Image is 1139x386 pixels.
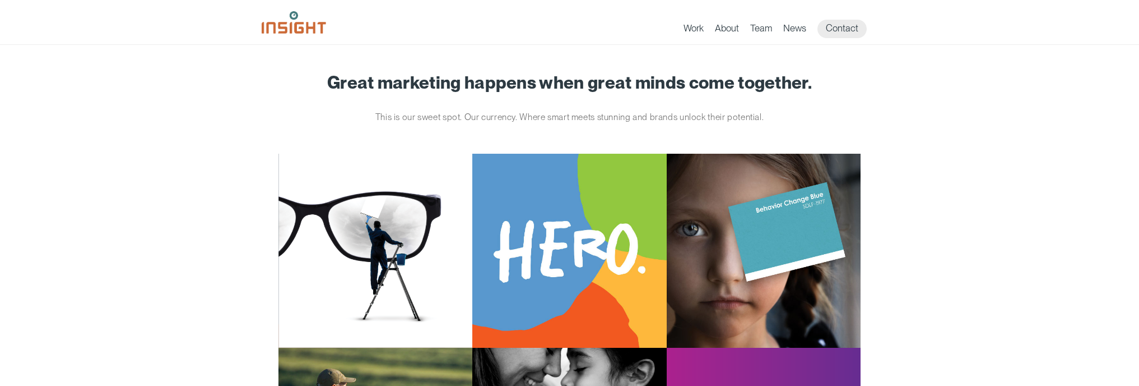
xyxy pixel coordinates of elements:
[667,154,861,348] img: South Dakota Department of Health – Childhood Lead Poisoning Prevention
[715,22,739,38] a: About
[750,22,772,38] a: Team
[817,20,867,38] a: Contact
[472,154,667,348] img: South Dakota Department of Social Services – Childcare Promotion
[278,73,861,92] h1: Great marketing happens when great minds come together.
[360,109,780,126] p: This is our sweet spot. Our currency. Where smart meets stunning and brands unlock their potential.
[262,11,326,34] img: Insight Marketing Design
[684,20,878,38] nav: primary navigation menu
[783,22,806,38] a: News
[684,22,704,38] a: Work
[278,154,473,348] img: Ophthalmology Limited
